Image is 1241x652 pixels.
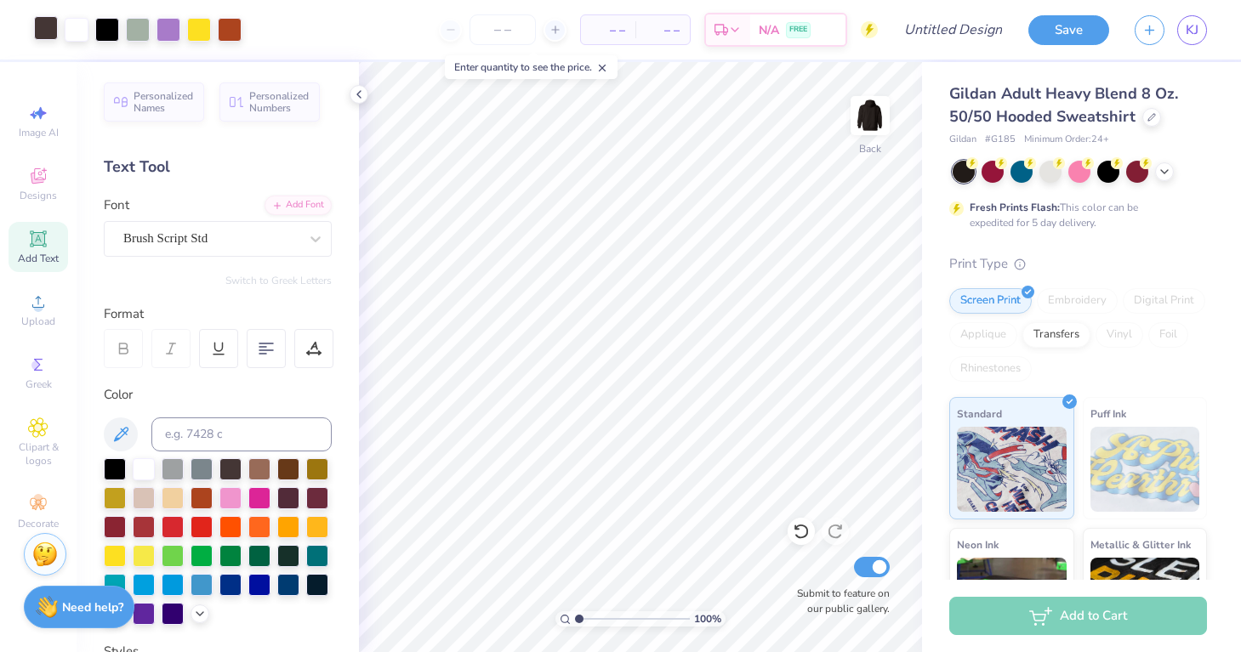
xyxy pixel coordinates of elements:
[1186,20,1198,40] span: KJ
[249,90,310,114] span: Personalized Numbers
[970,200,1179,230] div: This color can be expedited for 5 day delivery.
[265,196,332,215] div: Add Font
[104,304,333,324] div: Format
[1090,405,1126,422] span: Puff Ink
[859,141,881,156] div: Back
[1037,288,1118,314] div: Embroidery
[1090,558,1200,643] img: Metallic & Glitter Ink
[646,21,680,39] span: – –
[1090,536,1191,553] span: Metallic & Glitter Ink
[853,99,887,133] img: Back
[891,13,1016,47] input: Untitled Design
[949,322,1017,348] div: Applique
[957,405,1002,422] span: Standard
[1148,322,1188,348] div: Foil
[9,440,68,468] span: Clipart & logos
[1096,322,1143,348] div: Vinyl
[1090,427,1200,512] img: Puff Ink
[104,385,332,405] div: Color
[225,274,332,287] button: Switch to Greek Letters
[1022,322,1090,348] div: Transfers
[151,417,332,451] input: e.g. 7428 c
[1028,15,1109,45] button: Save
[20,189,57,202] span: Designs
[18,252,59,265] span: Add Text
[759,21,779,39] span: N/A
[694,611,721,626] span: 100 %
[789,24,807,36] span: FREE
[134,90,194,114] span: Personalized Names
[1123,288,1205,314] div: Digital Print
[949,133,976,147] span: Gildan
[470,14,536,45] input: – –
[788,586,890,616] label: Submit to feature on our public gallery.
[445,55,618,79] div: Enter quantity to see the price.
[591,21,625,39] span: – –
[957,558,1067,643] img: Neon Ink
[949,254,1207,274] div: Print Type
[104,156,332,179] div: Text Tool
[62,599,123,615] strong: Need help?
[970,201,1060,214] strong: Fresh Prints Flash:
[19,126,59,139] span: Image AI
[985,133,1016,147] span: # G185
[949,356,1032,382] div: Rhinestones
[949,83,1178,127] span: Gildan Adult Heavy Blend 8 Oz. 50/50 Hooded Sweatshirt
[21,315,55,328] span: Upload
[104,196,129,215] label: Font
[1177,15,1207,45] a: KJ
[26,377,52,391] span: Greek
[949,288,1032,314] div: Screen Print
[957,536,999,553] span: Neon Ink
[957,427,1067,512] img: Standard
[1024,133,1109,147] span: Minimum Order: 24 +
[18,517,59,530] span: Decorate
